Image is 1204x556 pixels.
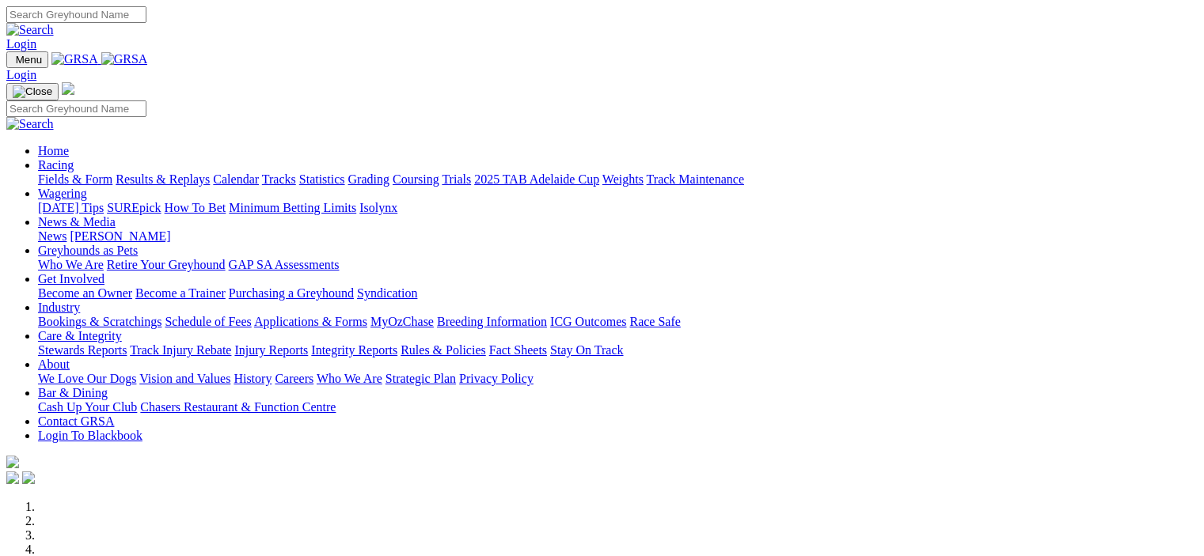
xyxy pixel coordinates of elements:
[101,52,148,66] img: GRSA
[229,201,356,214] a: Minimum Betting Limits
[234,343,308,357] a: Injury Reports
[38,158,74,172] a: Racing
[254,315,367,328] a: Applications & Forms
[629,315,680,328] a: Race Safe
[38,301,80,314] a: Industry
[401,343,486,357] a: Rules & Policies
[38,400,137,414] a: Cash Up Your Club
[107,201,161,214] a: SUREpick
[38,429,142,442] a: Login To Blackbook
[6,117,54,131] img: Search
[38,244,138,257] a: Greyhounds as Pets
[602,172,644,186] a: Weights
[550,315,626,328] a: ICG Outcomes
[38,343,1198,357] div: Care & Integrity
[62,82,74,95] img: logo-grsa-white.png
[38,414,114,428] a: Contact GRSA
[38,372,136,385] a: We Love Our Dogs
[38,258,1198,272] div: Greyhounds as Pets
[348,172,389,186] a: Grading
[262,172,296,186] a: Tracks
[386,372,456,385] a: Strategic Plan
[165,201,226,214] a: How To Bet
[6,23,54,37] img: Search
[139,372,230,385] a: Vision and Values
[317,372,382,385] a: Who We Are
[38,258,104,271] a: Who We Are
[234,372,272,385] a: History
[38,315,1198,329] div: Industry
[474,172,599,186] a: 2025 TAB Adelaide Cup
[22,471,35,484] img: twitter.svg
[437,315,547,328] a: Breeding Information
[38,172,112,186] a: Fields & Form
[38,272,104,286] a: Get Involved
[6,83,59,100] button: Toggle navigation
[38,144,69,157] a: Home
[38,343,127,357] a: Stewards Reports
[357,286,417,300] a: Syndication
[38,400,1198,414] div: Bar & Dining
[38,286,132,300] a: Become an Owner
[229,286,354,300] a: Purchasing a Greyhound
[38,372,1198,386] div: About
[38,315,161,328] a: Bookings & Scratchings
[38,229,66,243] a: News
[38,329,122,342] a: Care & Integrity
[38,201,1198,215] div: Wagering
[38,286,1198,301] div: Get Involved
[16,54,42,66] span: Menu
[229,258,340,271] a: GAP SA Assessments
[6,68,36,81] a: Login
[38,386,108,399] a: Bar & Dining
[6,471,19,484] img: facebook.svg
[370,315,434,328] a: MyOzChase
[6,51,48,68] button: Toggle navigation
[393,172,439,186] a: Coursing
[70,229,170,243] a: [PERSON_NAME]
[38,215,116,229] a: News & Media
[359,201,397,214] a: Isolynx
[299,172,345,186] a: Statistics
[38,201,104,214] a: [DATE] Tips
[116,172,210,186] a: Results & Replays
[38,172,1198,187] div: Racing
[135,286,226,300] a: Become a Trainer
[647,172,744,186] a: Track Maintenance
[489,343,547,357] a: Fact Sheets
[140,400,336,414] a: Chasers Restaurant & Function Centre
[213,172,259,186] a: Calendar
[107,258,226,271] a: Retire Your Greyhound
[550,343,623,357] a: Stay On Track
[130,343,231,357] a: Track Injury Rebate
[6,456,19,468] img: logo-grsa-white.png
[442,172,471,186] a: Trials
[38,229,1198,244] div: News & Media
[6,6,146,23] input: Search
[51,52,98,66] img: GRSA
[275,372,313,385] a: Careers
[459,372,534,385] a: Privacy Policy
[6,37,36,51] a: Login
[311,343,397,357] a: Integrity Reports
[38,187,87,200] a: Wagering
[6,100,146,117] input: Search
[165,315,251,328] a: Schedule of Fees
[38,357,70,371] a: About
[13,85,52,98] img: Close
